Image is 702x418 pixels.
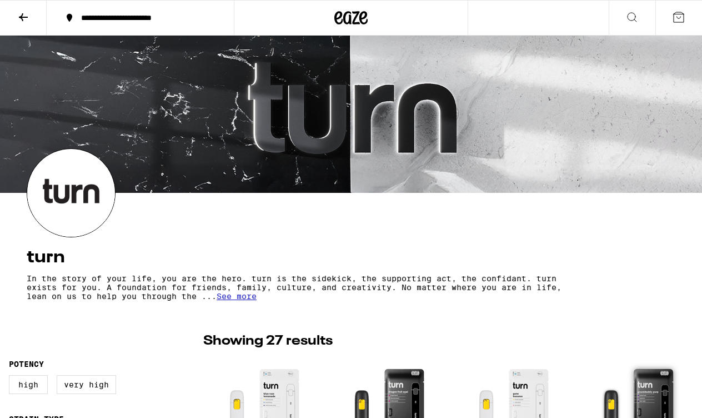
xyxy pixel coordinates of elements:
[57,375,116,394] label: Very High
[27,149,115,237] img: turn logo
[203,332,333,351] p: Showing 27 results
[27,274,578,301] p: In the story of your life, you are the hero. turn is the sidekick, the supporting act, the confid...
[217,292,257,301] span: See more
[27,248,675,266] h4: turn
[9,375,48,394] label: High
[9,360,44,369] legend: Potency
